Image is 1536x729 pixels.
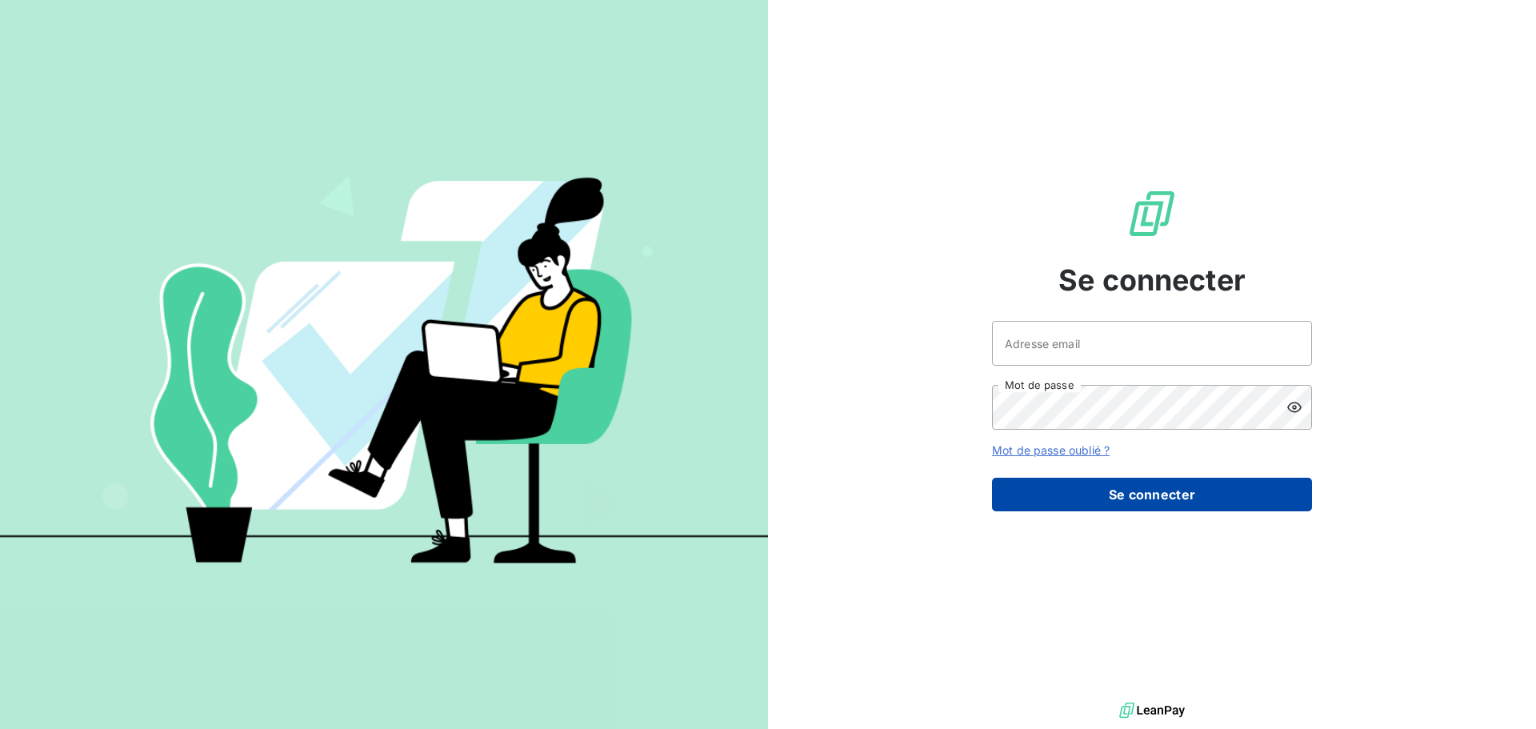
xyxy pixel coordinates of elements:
[992,443,1110,457] a: Mot de passe oublié ?
[1058,258,1246,302] span: Se connecter
[992,321,1312,366] input: placeholder
[1119,699,1185,723] img: logo
[1126,188,1178,239] img: Logo LeanPay
[992,478,1312,511] button: Se connecter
